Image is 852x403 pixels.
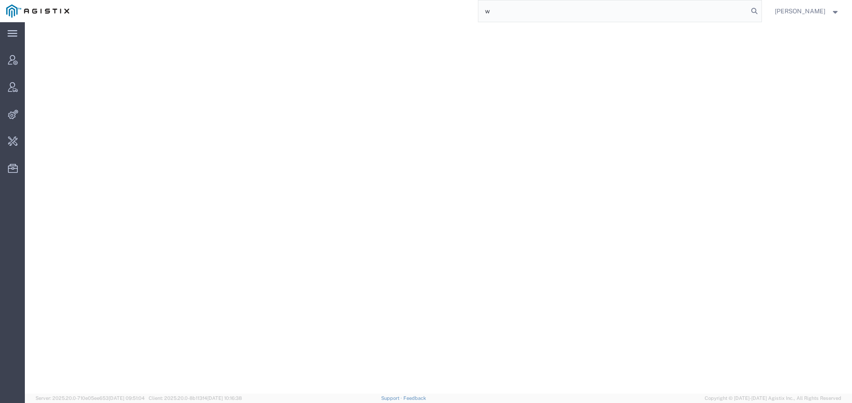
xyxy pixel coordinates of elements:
[775,6,825,16] span: Abbie Wilkiemeyer
[35,395,145,401] span: Server: 2025.20.0-710e05ee653
[207,395,242,401] span: [DATE] 10:16:38
[403,395,426,401] a: Feedback
[774,6,840,16] button: [PERSON_NAME]
[478,0,748,22] input: Search for shipment number, reference number
[381,395,403,401] a: Support
[109,395,145,401] span: [DATE] 09:51:04
[25,22,852,394] iframe: FS Legacy Container
[149,395,242,401] span: Client: 2025.20.0-8b113f4
[6,4,69,18] img: logo
[705,395,841,402] span: Copyright © [DATE]-[DATE] Agistix Inc., All Rights Reserved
